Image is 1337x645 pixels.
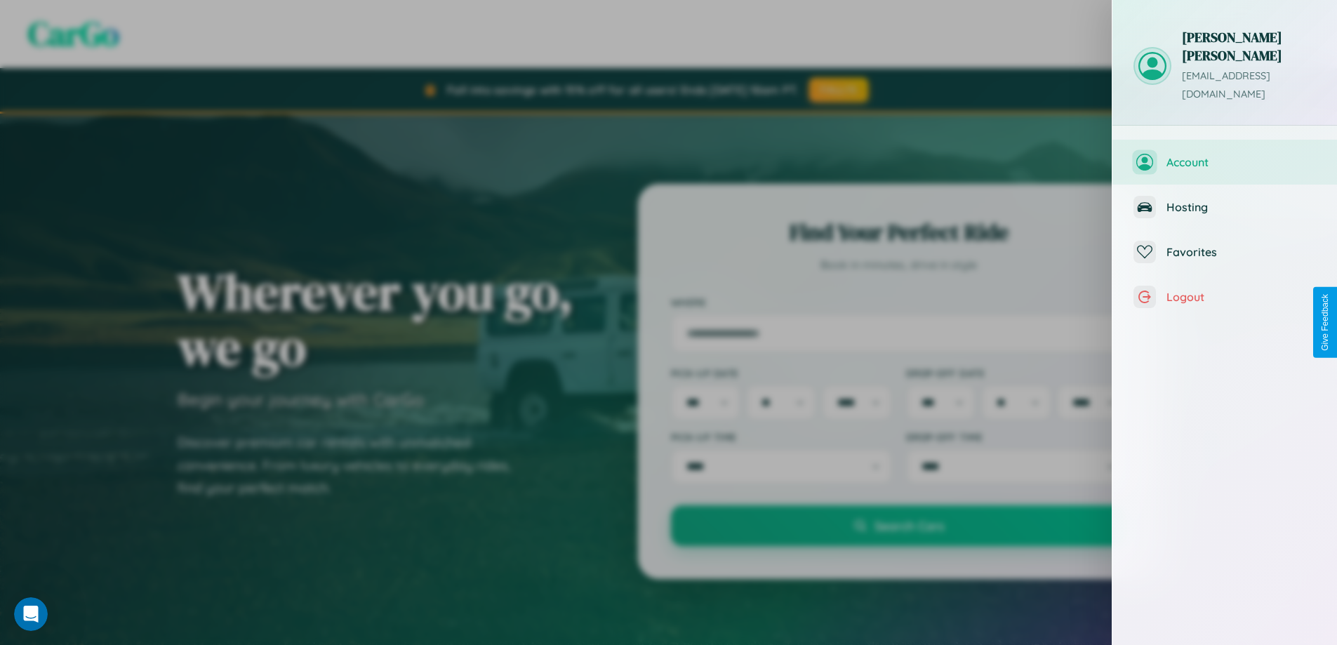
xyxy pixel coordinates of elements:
[1166,155,1316,169] span: Account
[1320,294,1330,351] div: Give Feedback
[14,597,48,631] iframe: Intercom live chat
[1182,28,1316,65] h3: [PERSON_NAME] [PERSON_NAME]
[1166,290,1316,304] span: Logout
[1112,185,1337,230] button: Hosting
[1112,274,1337,319] button: Logout
[1112,140,1337,185] button: Account
[1182,67,1316,104] p: [EMAIL_ADDRESS][DOMAIN_NAME]
[1166,245,1316,259] span: Favorites
[1166,200,1316,214] span: Hosting
[1112,230,1337,274] button: Favorites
